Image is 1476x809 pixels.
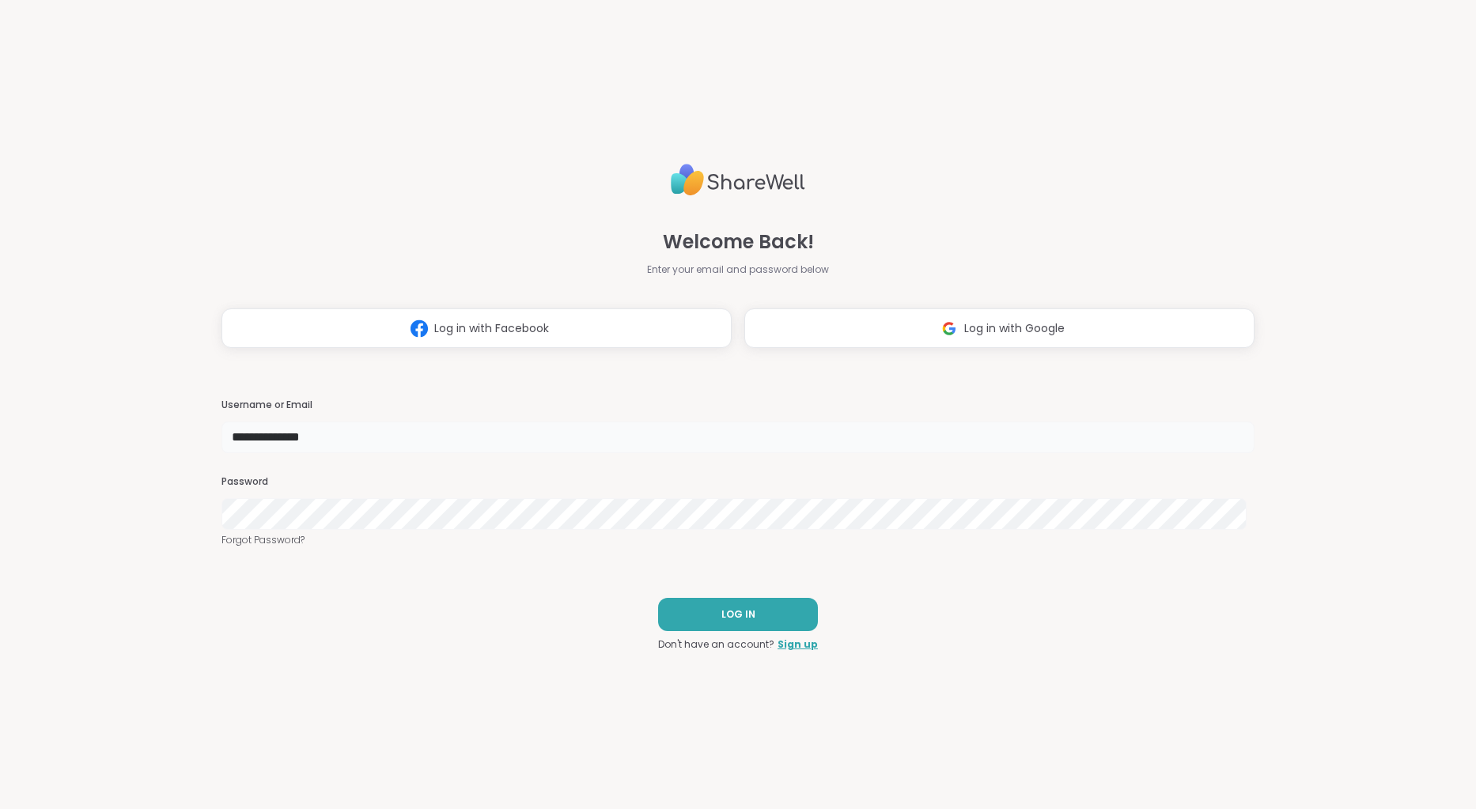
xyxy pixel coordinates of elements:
img: ShareWell Logomark [934,314,964,343]
h3: Username or Email [221,399,1255,412]
button: Log in with Google [744,308,1255,348]
a: Sign up [778,637,818,652]
a: Forgot Password? [221,533,1255,547]
span: LOG IN [721,607,755,622]
span: Log in with Facebook [434,320,549,337]
img: ShareWell Logomark [404,314,434,343]
span: Enter your email and password below [647,263,829,277]
button: LOG IN [658,598,818,631]
span: Welcome Back! [663,228,814,256]
span: Log in with Google [964,320,1065,337]
img: ShareWell Logo [671,157,805,202]
h3: Password [221,475,1255,489]
button: Log in with Facebook [221,308,732,348]
span: Don't have an account? [658,637,774,652]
